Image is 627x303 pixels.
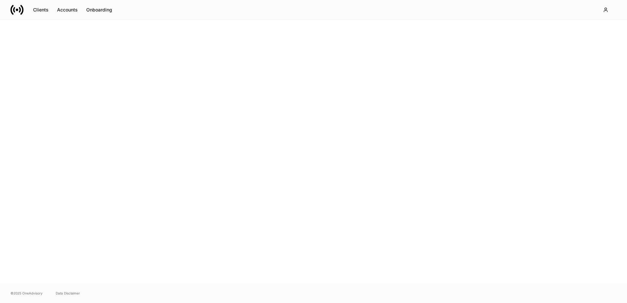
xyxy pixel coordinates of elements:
div: Onboarding [86,7,112,13]
button: Accounts [53,5,82,15]
button: Clients [29,5,53,15]
span: © 2025 OneAdvisory [10,291,43,296]
div: Accounts [57,7,78,13]
div: Clients [33,7,49,13]
button: Onboarding [82,5,116,15]
a: Data Disclaimer [56,291,80,296]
